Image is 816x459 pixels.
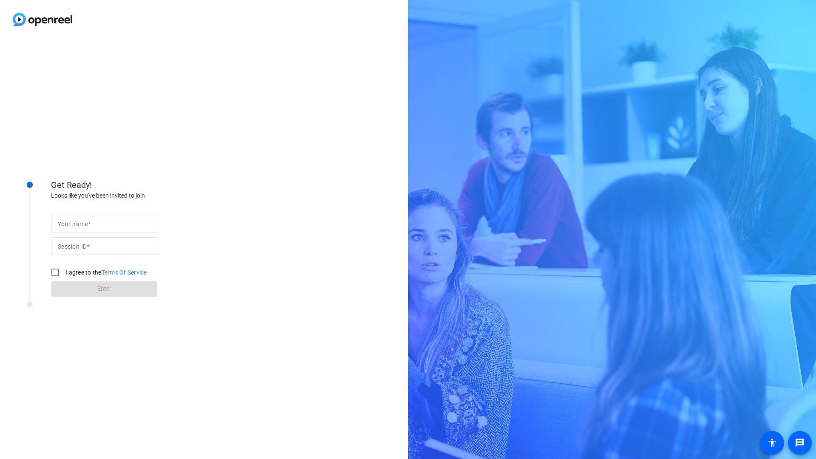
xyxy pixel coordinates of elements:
[51,178,221,191] div: Get Ready!
[767,438,777,448] mat-icon: accessibility
[58,221,88,227] mat-label: Your name
[795,438,805,448] mat-icon: message
[58,243,87,250] mat-label: Session ID
[64,268,147,277] label: I agree to the
[102,269,147,276] a: Terms Of Service
[51,191,221,200] div: Looks like you've been invited to join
